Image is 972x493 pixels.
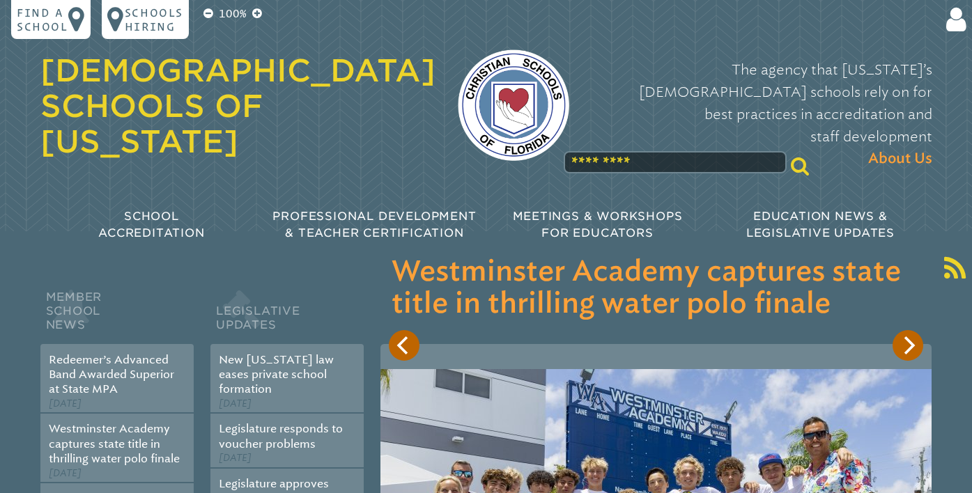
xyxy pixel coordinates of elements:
p: Schools Hiring [125,6,183,33]
a: Westminster Academy captures state title in thrilling water polo finale [49,422,180,465]
button: Previous [389,330,419,361]
h2: Legislative Updates [210,287,364,344]
span: Professional Development & Teacher Certification [272,210,476,240]
span: [DATE] [219,398,252,409]
img: csf-logo-web-colors.png [458,49,569,161]
span: [DATE] [219,452,252,464]
h3: Westminster Academy captures state title in thrilling water polo finale [392,256,920,320]
span: [DATE] [49,398,82,409]
span: [DATE] [49,467,82,479]
span: School Accreditation [98,210,204,240]
a: [DEMOGRAPHIC_DATA] Schools of [US_STATE] [40,52,435,159]
span: Meetings & Workshops for Educators [513,210,683,240]
span: About Us [868,148,932,170]
a: New [US_STATE] law eases private school formation [219,353,334,396]
button: Next [893,330,923,361]
span: Education News & Legislative Updates [746,210,895,240]
p: The agency that [US_STATE]’s [DEMOGRAPHIC_DATA] schools rely on for best practices in accreditati... [592,58,932,170]
h2: Member School News [40,287,194,344]
a: Redeemer’s Advanced Band Awarded Superior at State MPA [49,353,174,396]
p: Find a school [17,6,68,33]
a: Legislature responds to voucher problems [219,422,343,450]
p: 100% [216,6,249,22]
